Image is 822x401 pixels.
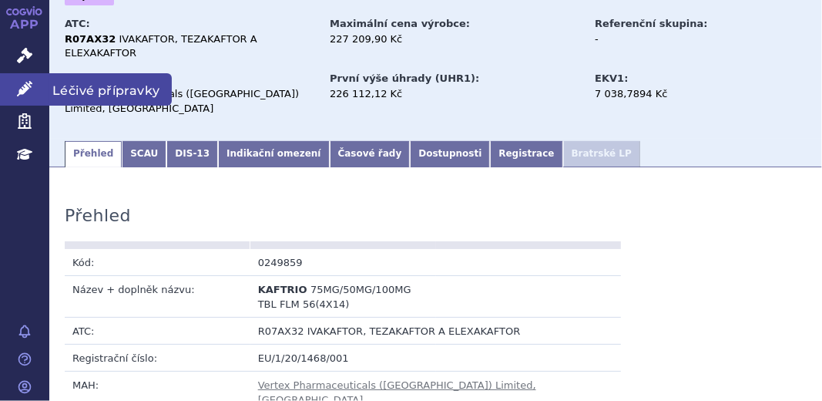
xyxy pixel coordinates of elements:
span: 75MG/50MG/100MG TBL FLM 56(4X14) [258,284,411,309]
strong: První výše úhrady (UHR1): [330,72,479,84]
a: Přehled [65,141,122,167]
td: Kód: [65,249,250,276]
span: IVAKAFTOR, TEZAKAFTOR A ELEXAKAFTOR [65,33,257,59]
span: Léčivé přípravky [49,73,172,106]
a: Dostupnosti [410,141,490,167]
strong: Referenční skupina: [595,18,707,29]
div: 226 112,12 Kč [330,87,580,101]
td: Registrační číslo: [65,345,250,372]
td: ATC: [65,317,250,344]
div: - [595,32,768,46]
span: IVAKAFTOR, TEZAKAFTOR A ELEXAKAFTOR [307,325,521,337]
strong: ATC: [65,18,90,29]
a: Časové řady [330,141,411,167]
td: EU/1/20/1468/001 [250,345,622,372]
a: Registrace [490,141,562,167]
td: Název + doplněk názvu: [65,276,250,317]
a: DIS-13 [166,141,218,167]
h3: Přehled [65,206,131,226]
strong: EKV1: [595,72,628,84]
a: Indikační omezení [218,141,329,167]
div: 227 209,90 Kč [330,32,580,46]
strong: R07AX32 [65,33,116,45]
td: 0249859 [250,249,436,276]
strong: Maximální cena výrobce: [330,18,470,29]
div: Vertex Pharmaceuticals ([GEOGRAPHIC_DATA]) Limited, [GEOGRAPHIC_DATA] [65,87,315,115]
span: KAFTRIO [258,284,307,295]
div: 7 038,7894 Kč [595,87,768,101]
a: SCAU [122,141,166,167]
span: R07AX32 [258,325,304,337]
